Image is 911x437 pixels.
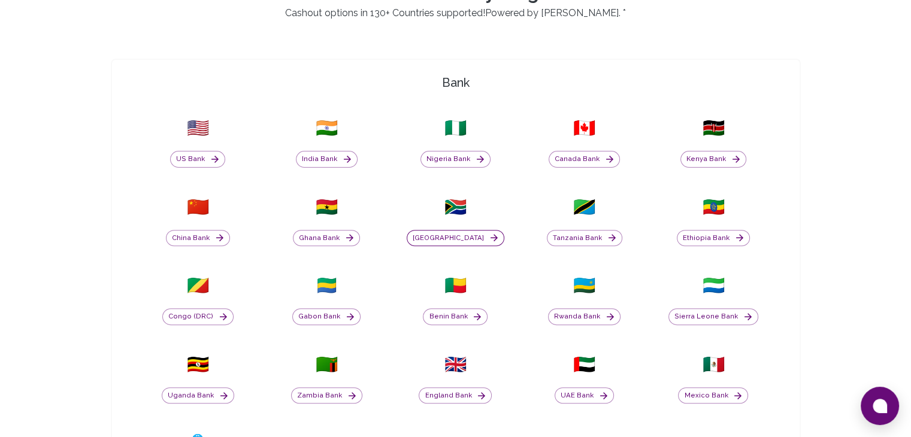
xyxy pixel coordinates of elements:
span: 🇧🇯 [444,275,467,296]
span: 🇨🇳 [187,196,209,218]
button: India Bank [296,151,358,168]
a: Powered by [PERSON_NAME] [485,7,619,19]
button: Rwanda Bank [548,308,621,325]
h4: Bank [117,74,795,91]
button: Ghana Bank [293,230,360,247]
span: 🇨🇬 [187,275,209,296]
button: England Bank [419,387,492,404]
span: 🇬🇦 [316,275,338,296]
button: Nigeria Bank [420,151,491,168]
span: 🇹🇿 [573,196,595,218]
span: 🇿🇲 [316,354,338,375]
span: 🇮🇳 [316,117,338,139]
span: 🇳🇬 [444,117,467,139]
button: China Bank [166,230,230,247]
button: [GEOGRAPHIC_DATA] [407,230,504,247]
span: 🇲🇽 [702,354,724,375]
button: Uganda Bank [162,387,234,404]
button: US Bank [170,151,225,168]
button: Gabon Bank [292,308,361,325]
span: 🇸🇱 [702,275,724,296]
span: 🇷🇼 [573,275,595,296]
button: Canada Bank [549,151,620,168]
button: Kenya Bank [680,151,746,168]
span: 🇺🇸 [187,117,209,139]
span: 🇺🇬 [187,354,209,375]
button: Open chat window [861,387,899,425]
button: Congo (DRC) [162,308,234,325]
span: 🇿🇦 [444,196,467,218]
span: 🇪🇹 [702,196,724,218]
button: Ethiopia Bank [677,230,750,247]
p: Cashout options in 130+ Countries supported! . * [96,6,815,20]
button: Benin Bank [423,308,488,325]
span: 🇦🇪 [573,354,595,375]
span: 🇰🇪 [702,117,724,139]
span: 🇨🇦 [573,117,595,139]
button: Mexico Bank [678,387,748,404]
button: Zambia Bank [291,387,362,404]
span: 🇬🇭 [316,196,338,218]
button: Sierra Leone Bank [668,308,758,325]
button: UAE Bank [555,387,614,404]
span: 🇬🇧 [444,354,467,375]
button: Tanzania Bank [547,230,622,247]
